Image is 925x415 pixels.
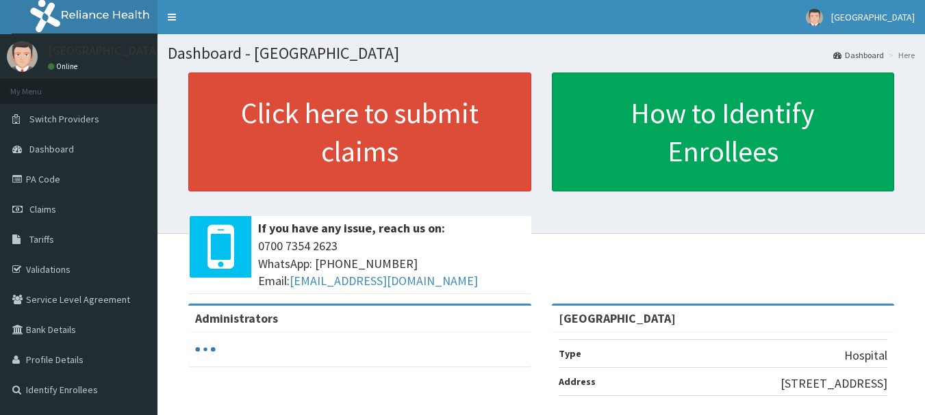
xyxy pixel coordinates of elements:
[29,233,54,245] span: Tariffs
[195,339,216,360] svg: audio-loading
[831,11,915,23] span: [GEOGRAPHIC_DATA]
[188,72,531,191] a: Click here to submit claims
[29,143,74,155] span: Dashboard
[7,41,38,72] img: User Image
[559,347,581,360] b: Type
[781,375,887,392] p: [STREET_ADDRESS]
[833,49,884,61] a: Dashboard
[48,44,161,57] p: [GEOGRAPHIC_DATA]
[29,113,99,125] span: Switch Providers
[290,273,478,289] a: [EMAIL_ADDRESS][DOMAIN_NAME]
[806,9,823,26] img: User Image
[552,72,895,191] a: How to Identify Enrollees
[168,44,915,62] h1: Dashboard - [GEOGRAPHIC_DATA]
[844,347,887,364] p: Hospital
[48,62,81,71] a: Online
[258,237,524,290] span: 0700 7354 2623 WhatsApp: [PHONE_NUMBER] Email:
[195,310,278,326] b: Administrators
[258,220,445,236] b: If you have any issue, reach us on:
[885,49,915,61] li: Here
[29,203,56,215] span: Claims
[559,375,596,388] b: Address
[559,310,676,326] strong: [GEOGRAPHIC_DATA]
